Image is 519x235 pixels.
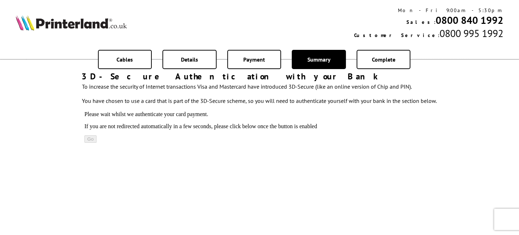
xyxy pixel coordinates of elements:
[307,56,331,63] span: Summary
[82,83,437,104] span: To increase the security of Internet transactions Visa and Mastercard have introduced 3D-Secure (...
[82,71,438,82] div: 3D-Secure Authentication with your Bank
[116,56,133,63] span: Cables
[354,7,503,14] div: Mon - Fri 9:00am - 5:30pm
[3,18,353,24] p: If you are not redirected automatically in a few seconds, please click below once the button is e...
[243,56,265,63] span: Payment
[354,32,440,38] span: Customer Service:
[406,19,436,25] span: Sales:
[440,27,503,40] span: 0800 995 1992
[3,6,353,12] p: Please wait whilst we authenticate your card payment.
[16,15,127,31] img: Printerland Logo
[436,14,503,27] a: 0800 840 1992
[372,56,395,63] span: Complete
[181,56,198,63] span: Details
[3,30,15,37] input: Go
